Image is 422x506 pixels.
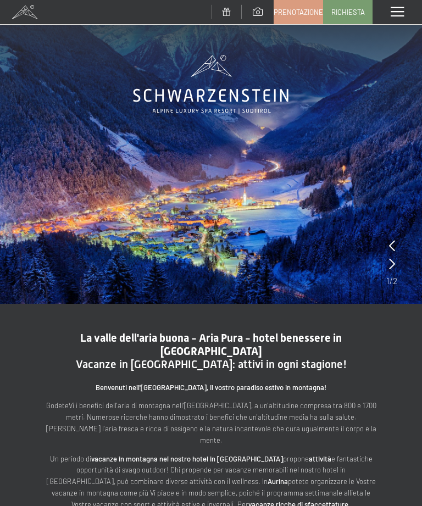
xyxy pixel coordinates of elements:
p: GodeteVi i benefici dell'aria di montagna nell'[GEOGRAPHIC_DATA], a un'altitudine compresa tra 80... [44,400,378,446]
span: 1 [386,275,390,287]
a: Richiesta [324,1,372,24]
span: / [390,275,393,287]
span: Vacanze in [GEOGRAPHIC_DATA]: attivi in ogni stagione! [76,358,347,371]
span: La valle dell'aria buona - Aria Pura - hotel benessere in [GEOGRAPHIC_DATA] [80,331,342,358]
strong: Aurina [268,477,288,486]
span: Prenotazione [274,7,323,17]
strong: vacanze in montagna nel nostro hotel in [GEOGRAPHIC_DATA] [91,454,283,463]
strong: attività [309,454,331,463]
strong: Benvenuti nell'[GEOGRAPHIC_DATA], il vostro paradiso estivo in montagna! [96,383,326,392]
span: 2 [393,275,397,287]
span: Richiesta [331,7,365,17]
a: Prenotazione [274,1,323,24]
